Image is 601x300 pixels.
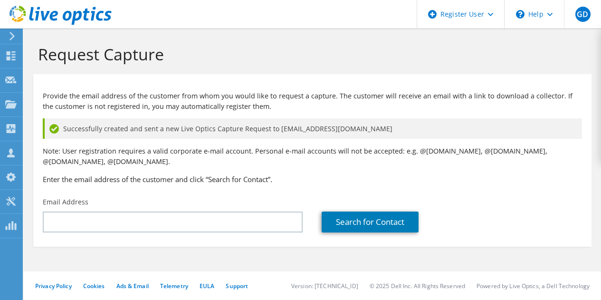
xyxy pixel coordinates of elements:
a: Search for Contact [322,212,419,232]
h3: Enter the email address of the customer and click “Search for Contact”. [43,174,582,184]
a: Privacy Policy [35,282,72,290]
span: Successfully created and sent a new Live Optics Capture Request to [EMAIL_ADDRESS][DOMAIN_NAME] [63,124,392,134]
h1: Request Capture [38,44,582,64]
li: Powered by Live Optics, a Dell Technology [477,282,590,290]
a: EULA [200,282,214,290]
li: Version: [TECHNICAL_ID] [291,282,358,290]
a: Ads & Email [116,282,149,290]
p: Provide the email address of the customer from whom you would like to request a capture. The cust... [43,91,582,112]
label: Email Address [43,197,88,207]
a: Telemetry [160,282,188,290]
a: Cookies [83,282,105,290]
a: Support [226,282,248,290]
li: © 2025 Dell Inc. All Rights Reserved [370,282,465,290]
svg: \n [516,10,525,19]
span: GD [575,7,591,22]
p: Note: User registration requires a valid corporate e-mail account. Personal e-mail accounts will ... [43,146,582,167]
